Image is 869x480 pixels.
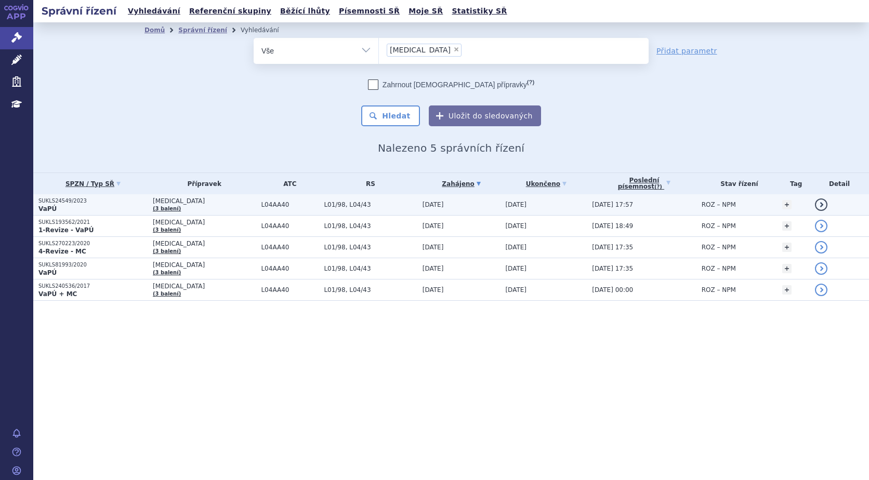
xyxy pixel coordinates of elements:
a: (3 balení) [153,248,181,254]
span: [DATE] [505,222,526,230]
a: Domů [144,26,165,34]
a: Správní řízení [178,26,227,34]
span: [MEDICAL_DATA] [153,219,256,226]
a: (3 balení) [153,270,181,275]
a: + [782,264,792,273]
a: Poslednípísemnost(?) [592,173,696,194]
a: Písemnosti SŘ [336,4,403,18]
a: + [782,243,792,252]
a: Ukončeno [505,177,587,191]
span: Nalezeno 5 správních řízení [378,142,524,154]
span: [DATE] [423,222,444,230]
span: [DATE] [505,286,526,294]
span: [DATE] 18:49 [592,222,633,230]
span: L01/98, L04/43 [324,201,417,208]
th: Stav řízení [696,173,778,194]
a: detail [815,241,827,254]
strong: 4-Revize - MC [38,248,86,255]
input: [MEDICAL_DATA] [465,43,470,56]
span: [DATE] [505,201,526,208]
span: [MEDICAL_DATA] [153,283,256,290]
span: [MEDICAL_DATA] [153,197,256,205]
span: L04AA40 [261,201,319,208]
span: ROZ – NPM [702,201,736,208]
a: (3 balení) [153,291,181,297]
button: Hledat [361,105,420,126]
a: detail [815,262,827,275]
a: Vyhledávání [125,4,183,18]
span: [DATE] [505,265,526,272]
a: Běžící lhůty [277,4,333,18]
span: [DATE] [423,244,444,251]
a: Moje SŘ [405,4,446,18]
li: Vyhledávání [241,22,293,38]
a: detail [815,198,827,211]
span: [MEDICAL_DATA] [390,46,451,54]
a: Referenční skupiny [186,4,274,18]
abbr: (?) [654,184,662,190]
a: (3 balení) [153,206,181,211]
strong: VaPÚ + MC [38,290,77,298]
span: [DATE] [423,265,444,272]
span: ROZ – NPM [702,265,736,272]
label: Zahrnout [DEMOGRAPHIC_DATA] přípravky [368,79,534,90]
span: [MEDICAL_DATA] [153,240,256,247]
a: + [782,200,792,209]
th: RS [319,173,417,194]
span: L01/98, L04/43 [324,222,417,230]
span: [DATE] [505,244,526,251]
a: Přidat parametr [656,46,717,56]
span: [DATE] [423,201,444,208]
span: [DATE] 17:35 [592,244,633,251]
span: [DATE] 17:57 [592,201,633,208]
a: Statistiky SŘ [449,4,510,18]
button: Uložit do sledovaných [429,105,541,126]
span: × [453,46,459,52]
a: + [782,221,792,231]
span: L01/98, L04/43 [324,265,417,272]
span: ROZ – NPM [702,244,736,251]
th: Přípravek [148,173,256,194]
p: SUKLS270223/2020 [38,240,148,247]
th: Detail [810,173,869,194]
span: [DATE] 00:00 [592,286,633,294]
span: L01/98, L04/43 [324,244,417,251]
a: (3 balení) [153,227,181,233]
a: Zahájeno [423,177,501,191]
strong: VaPÚ [38,269,57,276]
a: + [782,285,792,295]
strong: 1-Revize - VaPÚ [38,226,94,234]
abbr: (?) [527,79,534,86]
span: L04AA40 [261,265,319,272]
span: L04AA40 [261,244,319,251]
span: L04AA40 [261,286,319,294]
span: ROZ – NPM [702,222,736,230]
span: [DATE] 17:35 [592,265,633,272]
th: ATC [256,173,319,194]
p: SUKLS81993/2020 [38,261,148,269]
span: [MEDICAL_DATA] [153,261,256,269]
span: L04AA40 [261,222,319,230]
p: SUKLS240536/2017 [38,283,148,290]
a: SPZN / Typ SŘ [38,177,148,191]
p: SUKLS24549/2023 [38,197,148,205]
p: SUKLS193562/2021 [38,219,148,226]
a: detail [815,284,827,296]
th: Tag [777,173,810,194]
strong: VaPÚ [38,205,57,212]
span: [DATE] [423,286,444,294]
span: ROZ – NPM [702,286,736,294]
h2: Správní řízení [33,4,125,18]
a: detail [815,220,827,232]
span: L01/98, L04/43 [324,286,417,294]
